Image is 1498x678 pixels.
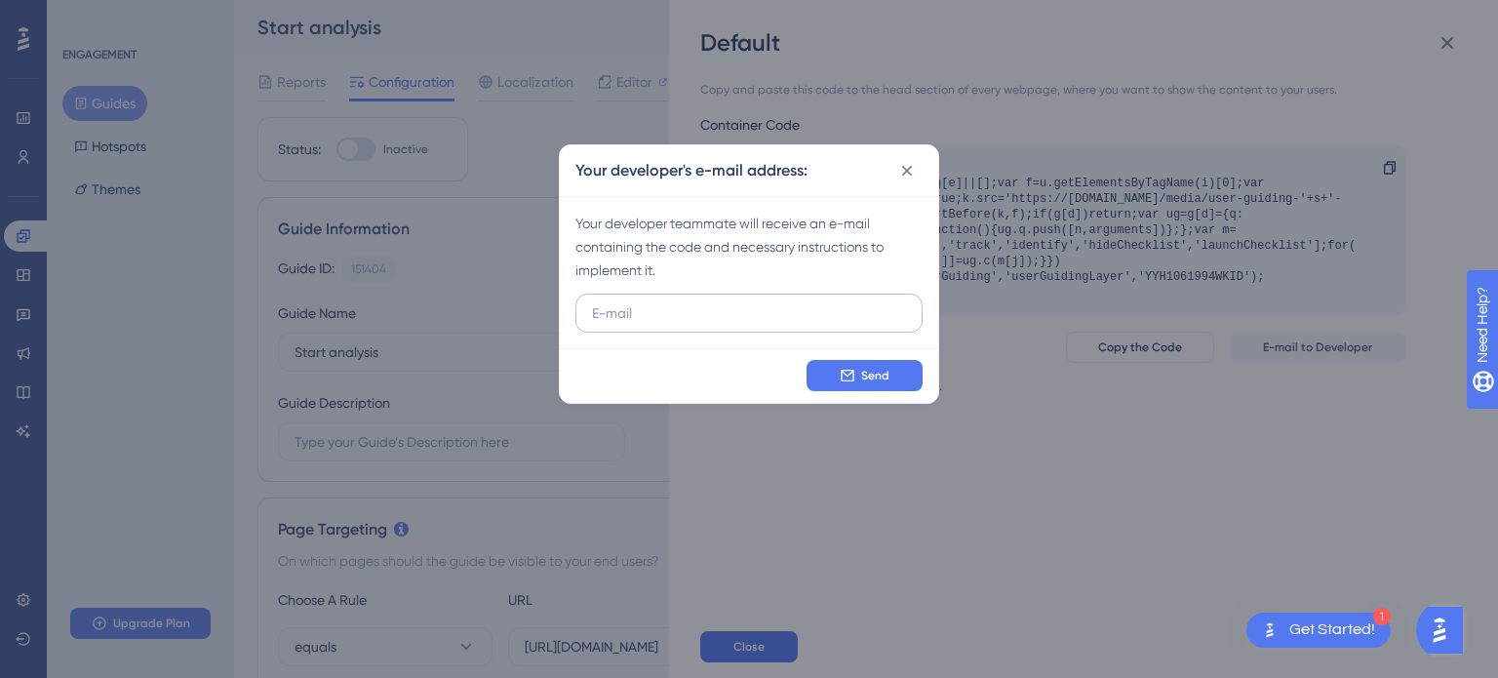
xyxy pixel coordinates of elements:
span: Need Help? [46,5,122,28]
input: E-mail [592,302,906,324]
img: launcher-image-alternative-text [1258,618,1281,642]
h2: Your developer's e-mail address: [575,159,808,182]
div: Get Started! [1289,619,1375,641]
iframe: UserGuiding AI Assistant Launcher [1416,601,1475,659]
div: Your developer teammate will receive an e-mail containing the code and necessary instructions to ... [575,212,923,282]
span: Send [861,368,889,383]
div: Open Get Started! checklist, remaining modules: 1 [1246,613,1391,648]
div: 1 [1373,608,1391,625]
